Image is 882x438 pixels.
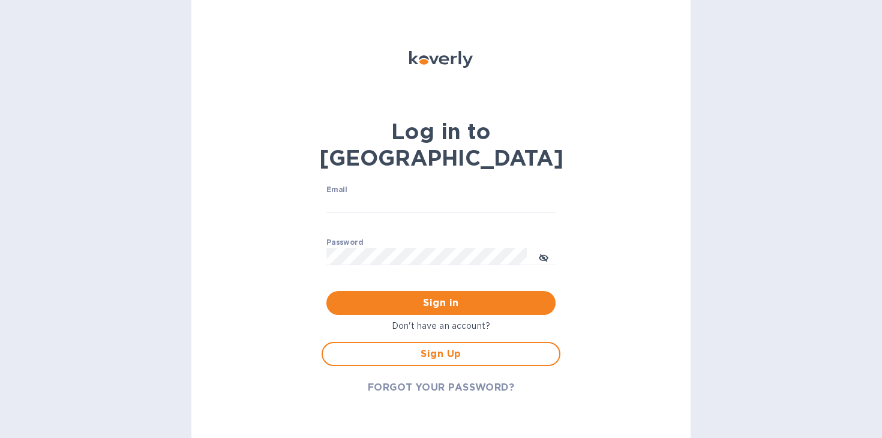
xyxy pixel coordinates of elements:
[326,291,556,315] button: Sign in
[326,187,347,194] label: Email
[322,320,560,332] p: Don't have an account?
[368,380,515,395] span: FORGOT YOUR PASSWORD?
[326,239,363,246] label: Password
[319,118,563,171] b: Log in to [GEOGRAPHIC_DATA]
[409,51,473,68] img: Koverly
[358,376,524,400] button: FORGOT YOUR PASSWORD?
[532,245,556,269] button: toggle password visibility
[336,296,546,310] span: Sign in
[322,342,560,366] button: Sign Up
[332,347,550,361] span: Sign Up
